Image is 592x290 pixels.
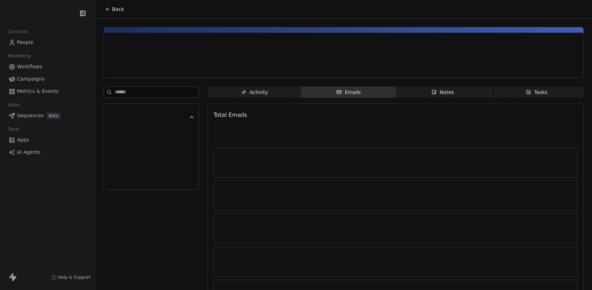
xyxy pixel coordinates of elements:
[17,112,44,119] span: Sequences
[431,89,454,96] div: Notes
[47,112,61,119] span: Beta
[6,61,89,72] a: Workflows
[241,89,268,96] div: Activity
[214,112,247,118] span: Total Emails
[5,26,31,37] span: Contacts
[5,51,33,61] span: Marketing
[6,110,89,121] a: SequencesBeta
[17,88,58,95] span: Metrics & Events
[112,6,124,13] span: Back
[6,134,89,146] a: Apps
[101,3,128,15] button: Back
[5,100,23,110] span: Sales
[17,149,41,156] span: AI Agents
[6,146,89,158] a: AI Agents
[17,63,42,70] span: Workflows
[17,39,33,46] span: People
[6,86,89,97] a: Metrics & Events
[5,124,22,134] span: Tools
[526,89,548,96] div: Tasks
[51,275,91,280] a: Help & Support
[17,75,44,83] span: Campaigns
[17,136,29,144] span: Apps
[58,275,91,280] span: Help & Support
[6,37,89,48] a: People
[6,73,89,85] a: Campaigns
